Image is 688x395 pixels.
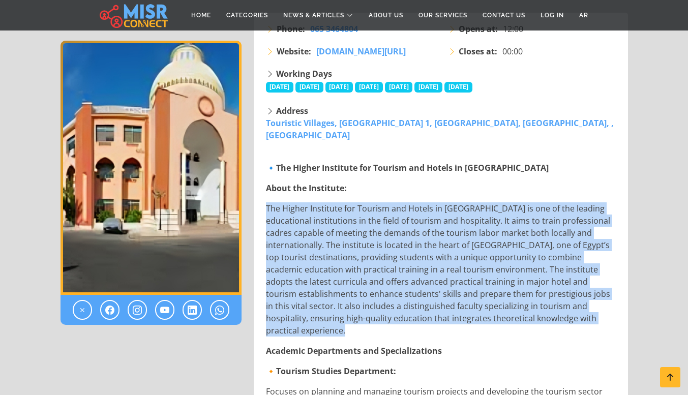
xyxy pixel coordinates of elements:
[61,41,242,295] img: The Higher Institute for Tourism and Hotels in Hurghada
[533,6,572,25] a: Log in
[184,6,219,25] a: Home
[385,82,413,92] span: [DATE]
[316,45,406,57] a: [DOMAIN_NAME][URL]
[277,45,311,57] strong: Website:
[266,202,618,337] p: The Higher Institute for Tourism and Hotels in [GEOGRAPHIC_DATA] is one of the leading educationa...
[266,117,614,141] a: Touristic Villages, [GEOGRAPHIC_DATA] 1, [GEOGRAPHIC_DATA], [GEOGRAPHIC_DATA], , [GEOGRAPHIC_DATA]
[100,3,168,28] img: main.misr_connect
[276,366,396,377] strong: Tourism Studies Department:
[276,68,332,79] strong: Working Days
[266,345,442,356] strong: Academic Departments and Specializations
[411,6,475,25] a: Our Services
[295,82,323,92] span: [DATE]
[414,82,442,92] span: [DATE]
[219,6,276,25] a: Categories
[475,6,533,25] a: Contact Us
[61,41,242,295] div: 1 / 1
[325,82,353,92] span: [DATE]
[276,105,308,116] strong: Address
[502,45,523,57] span: 00:00
[266,365,618,377] p: 🔸
[355,82,383,92] span: [DATE]
[266,183,347,194] strong: About the Institute:
[276,6,361,25] a: News & Articles
[276,162,549,173] strong: The Higher Institute for Tourism and Hotels in [GEOGRAPHIC_DATA]
[444,82,472,92] span: [DATE]
[316,46,406,57] span: [DOMAIN_NAME][URL]
[283,11,344,20] span: News & Articles
[266,82,294,92] span: [DATE]
[572,6,596,25] a: AR
[459,45,497,57] strong: Closes at:
[361,6,411,25] a: About Us
[266,162,618,174] p: 🔹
